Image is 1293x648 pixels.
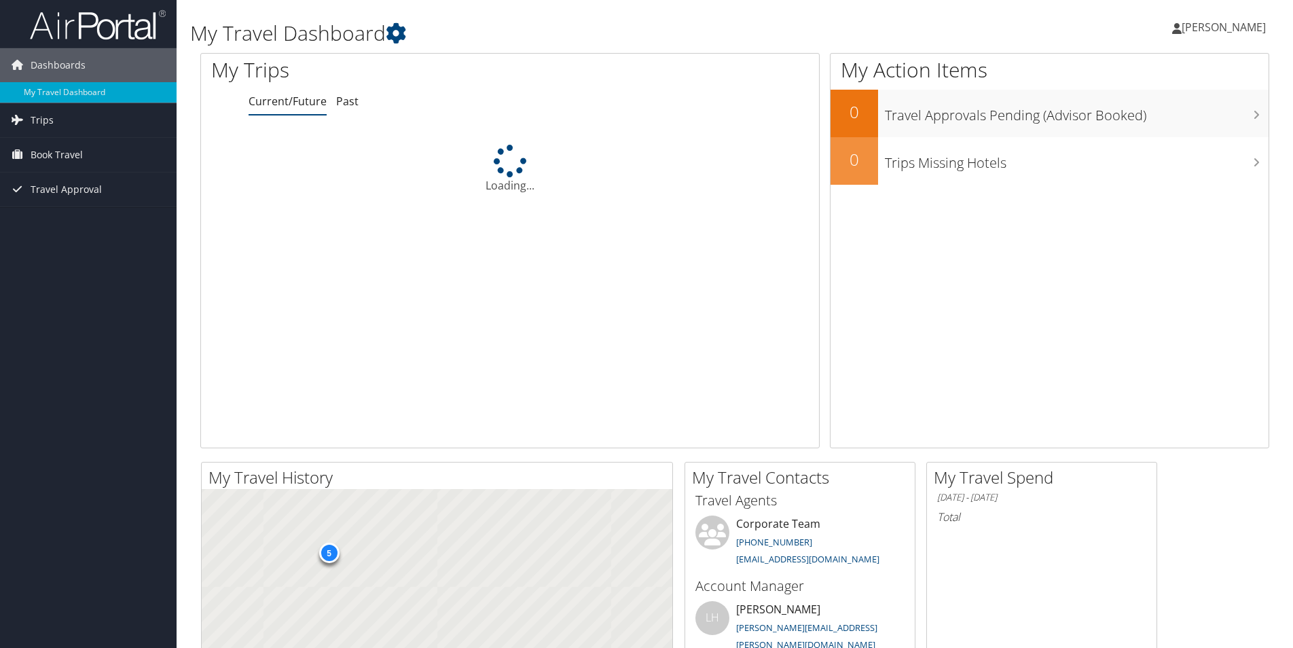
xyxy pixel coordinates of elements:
[937,509,1146,524] h6: Total
[318,542,339,562] div: 5
[736,536,812,548] a: [PHONE_NUMBER]
[1172,7,1279,48] a: [PERSON_NAME]
[695,491,905,510] h3: Travel Agents
[190,19,916,48] h1: My Travel Dashboard
[31,103,54,137] span: Trips
[689,516,911,571] li: Corporate Team
[831,137,1269,185] a: 0Trips Missing Hotels
[831,56,1269,84] h1: My Action Items
[31,48,86,82] span: Dashboards
[831,101,878,124] h2: 0
[692,466,915,489] h2: My Travel Contacts
[30,9,166,41] img: airportal-logo.png
[31,138,83,172] span: Book Travel
[201,145,819,194] div: Loading...
[885,99,1269,125] h3: Travel Approvals Pending (Advisor Booked)
[211,56,551,84] h1: My Trips
[934,466,1157,489] h2: My Travel Spend
[695,577,905,596] h3: Account Manager
[249,94,327,109] a: Current/Future
[885,147,1269,173] h3: Trips Missing Hotels
[937,491,1146,504] h6: [DATE] - [DATE]
[336,94,359,109] a: Past
[831,90,1269,137] a: 0Travel Approvals Pending (Advisor Booked)
[831,148,878,171] h2: 0
[695,601,729,635] div: LH
[736,553,879,565] a: [EMAIL_ADDRESS][DOMAIN_NAME]
[1182,20,1266,35] span: [PERSON_NAME]
[31,173,102,206] span: Travel Approval
[208,466,672,489] h2: My Travel History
